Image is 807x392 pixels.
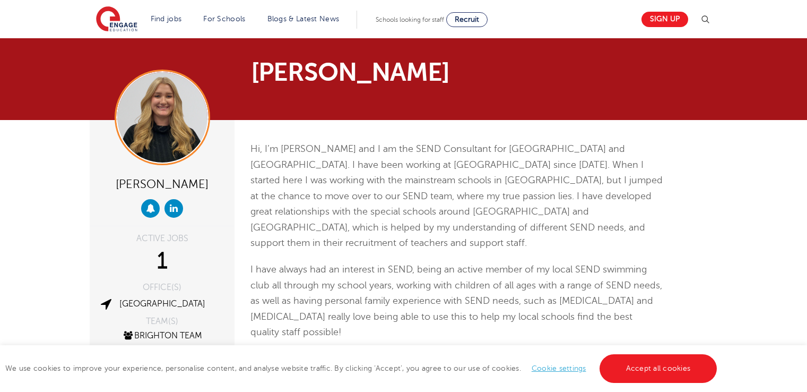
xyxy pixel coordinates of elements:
[119,299,205,309] a: [GEOGRAPHIC_DATA]
[98,173,227,194] div: [PERSON_NAME]
[98,283,227,292] div: OFFICE(S)
[532,364,586,372] a: Cookie settings
[98,234,227,243] div: ACTIVE JOBS
[98,317,227,326] div: TEAM(S)
[96,6,137,33] img: Engage Education
[455,15,479,23] span: Recruit
[250,262,664,340] p: I have always had an interest in SEND, being an active member of my local SEND swimming club all ...
[251,59,503,85] h1: [PERSON_NAME]
[98,248,227,275] div: 1
[5,364,719,372] span: We use cookies to improve your experience, personalise content, and analyse website traffic. By c...
[446,12,488,27] a: Recruit
[600,354,717,383] a: Accept all cookies
[376,16,444,23] span: Schools looking for staff
[203,15,245,23] a: For Schools
[122,331,202,340] a: Brighton Team
[250,141,664,251] p: Hi, I’m [PERSON_NAME] and I am the SEND Consultant for [GEOGRAPHIC_DATA] and [GEOGRAPHIC_DATA]. I...
[641,12,688,27] a: Sign up
[151,15,182,23] a: Find jobs
[267,15,340,23] a: Blogs & Latest News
